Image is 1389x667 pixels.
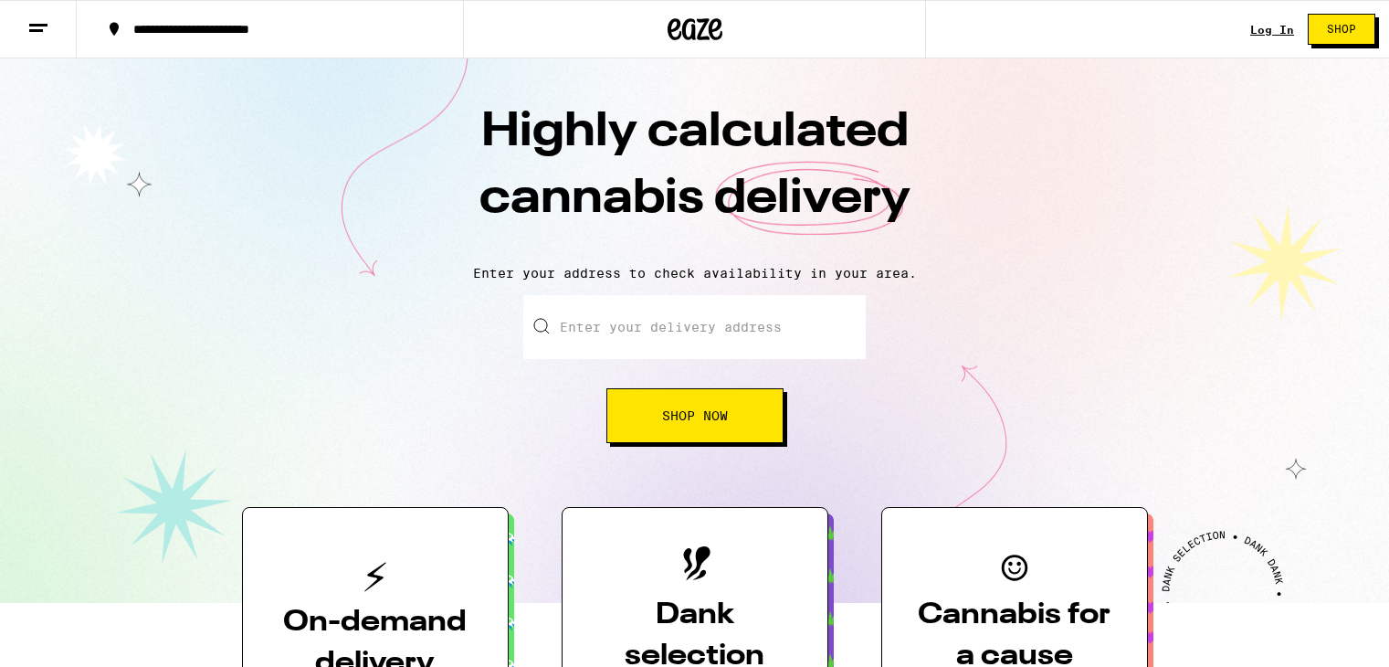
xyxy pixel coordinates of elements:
h1: Highly calculated cannabis delivery [375,100,1015,251]
button: Shop Now [606,388,784,443]
a: Shop [1294,14,1389,45]
span: Shop Now [662,409,728,422]
a: Log In [1250,24,1294,36]
p: Enter your address to check availability in your area. [18,266,1371,281]
button: Shop [1308,14,1375,45]
span: Shop [1327,24,1356,35]
input: Enter your delivery address [523,295,866,359]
